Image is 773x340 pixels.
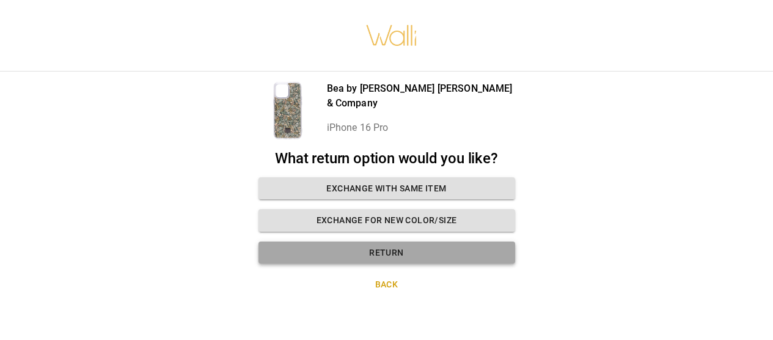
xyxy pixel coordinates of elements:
img: walli-inc.myshopify.com [365,9,418,62]
button: Back [258,273,515,296]
h2: What return option would you like? [258,150,515,168]
p: Bea by [PERSON_NAME] [PERSON_NAME] & Company [327,81,515,111]
button: Exchange with same item [258,177,515,200]
button: Return [258,242,515,264]
p: iPhone 16 Pro [327,120,515,135]
button: Exchange for new color/size [258,209,515,232]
